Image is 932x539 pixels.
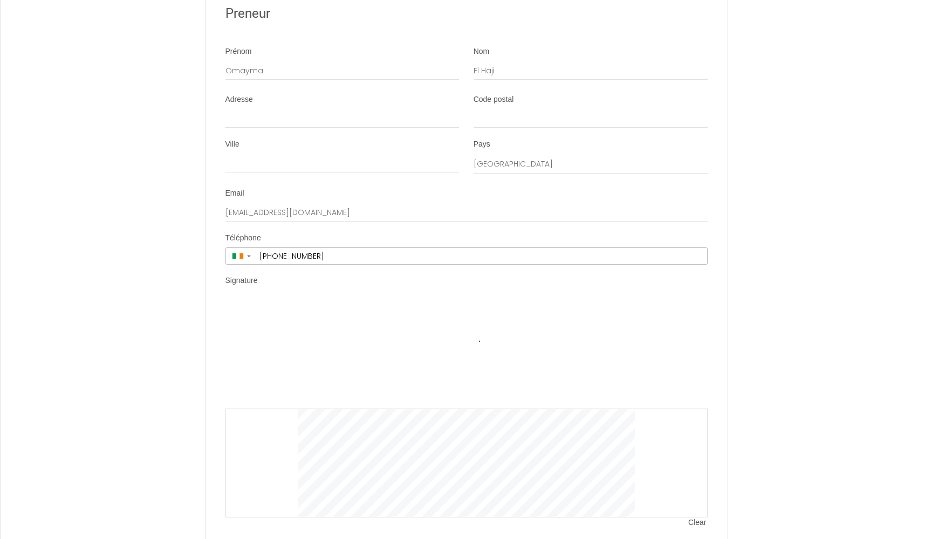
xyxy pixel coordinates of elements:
[688,517,707,528] span: Clear
[246,254,252,258] span: ▼
[474,94,514,105] label: Code postal
[298,301,635,409] img: signature
[225,188,244,199] label: Email
[225,233,261,244] label: Téléphone
[225,94,253,105] label: Adresse
[225,3,708,24] h2: Preneur
[225,275,258,286] label: Signature
[474,139,490,150] label: Pays
[225,139,239,150] label: Ville
[256,248,707,264] input: +353 85 012 3456
[225,46,252,57] label: Prénom
[474,46,490,57] label: Nom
